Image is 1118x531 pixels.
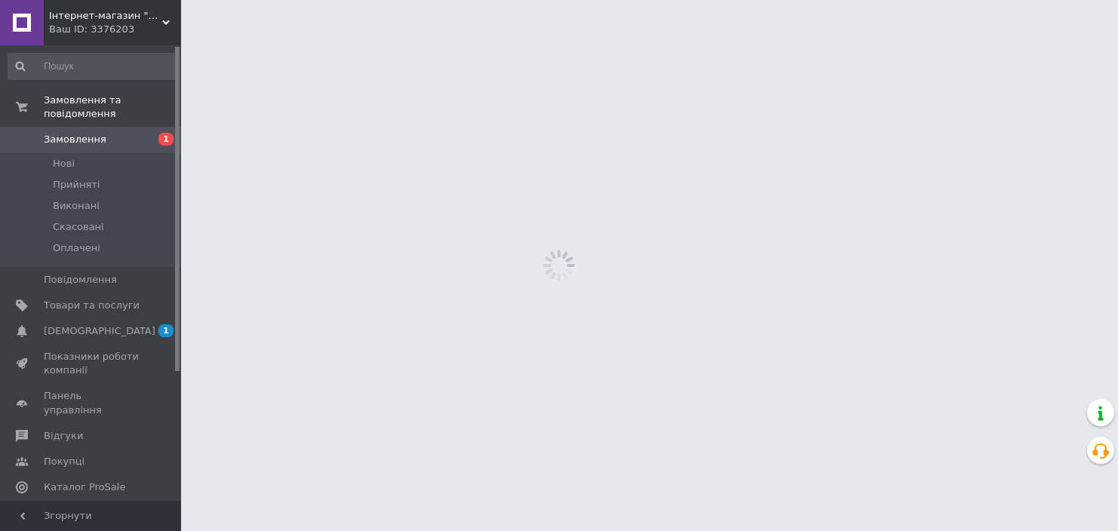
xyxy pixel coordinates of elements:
span: 1 [158,324,174,337]
span: Каталог ProSale [44,480,125,494]
span: Показники роботи компанії [44,350,140,377]
span: Нові [53,157,75,170]
span: Покупці [44,455,84,468]
span: Прийняті [53,178,100,192]
span: Інтернет-магазин "Multi Brand" [49,9,162,23]
span: 1 [158,133,174,146]
span: Повідомлення [44,273,117,287]
div: Ваш ID: 3376203 [49,23,181,36]
span: Панель управління [44,389,140,416]
span: [DEMOGRAPHIC_DATA] [44,324,155,338]
span: Замовлення [44,133,106,146]
input: Пошук [8,53,178,80]
span: Товари та послуги [44,299,140,312]
span: Відгуки [44,429,83,443]
span: Виконані [53,199,100,213]
span: Оплачені [53,241,100,255]
span: Замовлення та повідомлення [44,94,181,121]
span: Скасовані [53,220,104,234]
